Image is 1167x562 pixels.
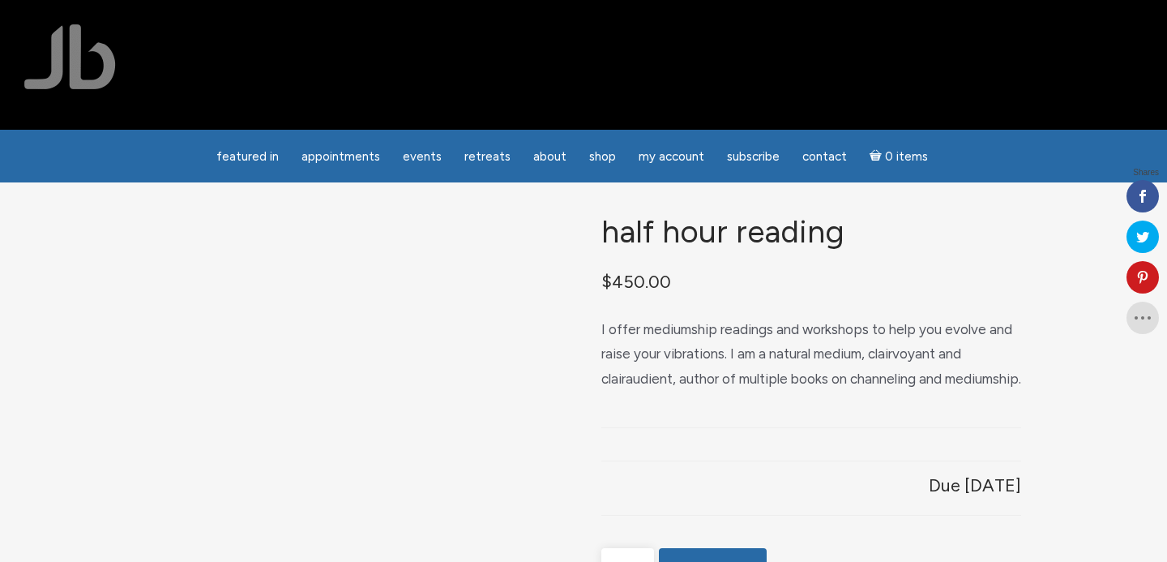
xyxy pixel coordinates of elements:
[524,141,576,173] a: About
[601,215,1021,250] h1: Half Hour Reading
[579,141,626,173] a: Shop
[601,271,612,292] span: $
[870,149,885,164] i: Cart
[601,271,671,292] bdi: 450.00
[455,141,520,173] a: Retreats
[216,149,279,164] span: featured in
[793,141,857,173] a: Contact
[601,317,1021,392] p: I offer mediumship readings and workshops to help you evolve and raise your vibrations. I am a na...
[802,149,847,164] span: Contact
[207,141,289,173] a: featured in
[929,470,1021,501] p: Due [DATE]
[292,141,390,173] a: Appointments
[860,139,938,173] a: Cart0 items
[1133,169,1159,177] span: Shares
[717,141,789,173] a: Subscribe
[589,149,616,164] span: Shop
[24,24,116,89] img: Jamie Butler. The Everyday Medium
[629,141,714,173] a: My Account
[393,141,451,173] a: Events
[301,149,380,164] span: Appointments
[727,149,780,164] span: Subscribe
[639,149,704,164] span: My Account
[464,149,511,164] span: Retreats
[533,149,566,164] span: About
[403,149,442,164] span: Events
[885,151,928,163] span: 0 items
